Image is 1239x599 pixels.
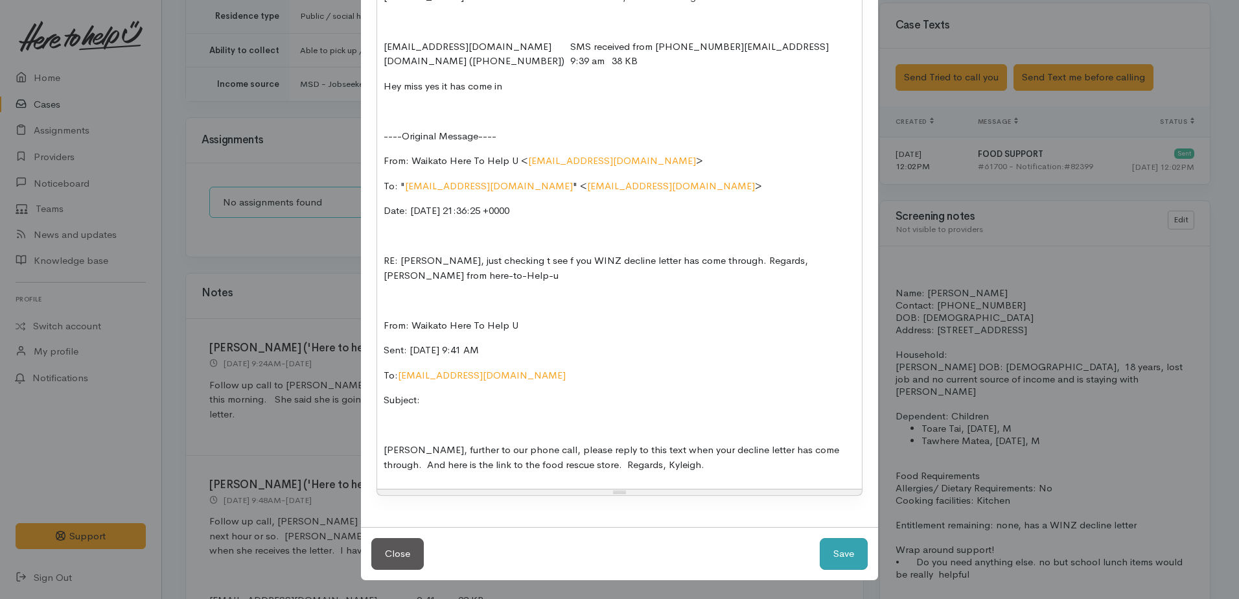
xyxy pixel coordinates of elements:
a: [EMAIL_ADDRESS][DOMAIN_NAME] [528,154,696,167]
p: To: " " < > [384,179,855,194]
p: Sent: [DATE] 9:41 AM [384,343,855,358]
p: To: [384,368,855,383]
p: ----Original Message---- [384,129,855,144]
button: Close [371,538,424,570]
button: Save [820,538,868,570]
a: [EMAIL_ADDRESS][DOMAIN_NAME] [587,180,755,192]
p: [EMAIL_ADDRESS][DOMAIN_NAME] SMS received from [PHONE_NUMBER][EMAIL_ADDRESS][DOMAIN_NAME] ([PHONE... [384,40,855,69]
p: From: Waikato Here To Help U < > [384,154,855,169]
p: [PERSON_NAME], further to our phone call, please reply to this text when your decline letter has ... [384,443,855,472]
p: Subject: [384,393,855,408]
a: [EMAIL_ADDRESS][DOMAIN_NAME] [398,369,566,381]
p: RE: [PERSON_NAME], just checking t see f you WINZ decline letter has come through. Regards, [PERS... [384,253,855,283]
p: Date: [DATE] 21:36:25 +0000 [384,204,855,218]
p: From: Waikato Here To Help U [384,318,855,333]
div: Resize [377,489,862,495]
p: Hey miss yes it has come in [384,79,855,94]
a: [EMAIL_ADDRESS][DOMAIN_NAME] [405,180,573,192]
